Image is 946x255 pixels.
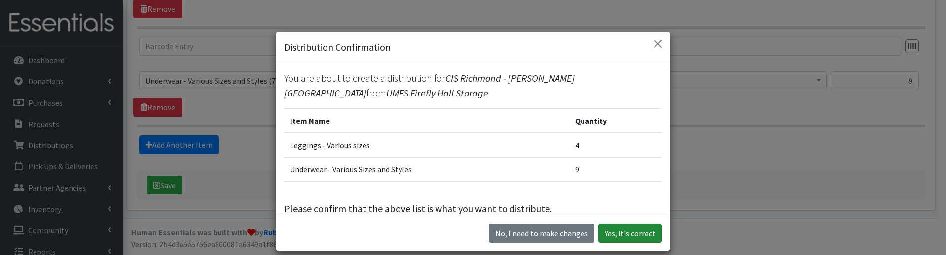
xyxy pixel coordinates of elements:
td: Leggings - Various sizes [284,133,569,158]
button: Yes, it's correct [598,224,662,243]
th: Item Name [284,108,569,133]
button: No I need to make changes [489,224,594,243]
td: 9 [569,157,662,181]
button: Close [650,36,666,52]
th: Quantity [569,108,662,133]
h5: Distribution Confirmation [284,40,391,55]
p: You are about to create a distribution for from [284,71,662,100]
span: CIS Richmond - [PERSON_NAME][GEOGRAPHIC_DATA] [284,72,575,99]
p: Please confirm that the above list is what you want to distribute. [284,201,662,216]
span: UMFS Firefly Hall Storage [386,87,488,99]
td: Underwear - Various Sizes and Styles [284,157,569,181]
td: 4 [569,133,662,158]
